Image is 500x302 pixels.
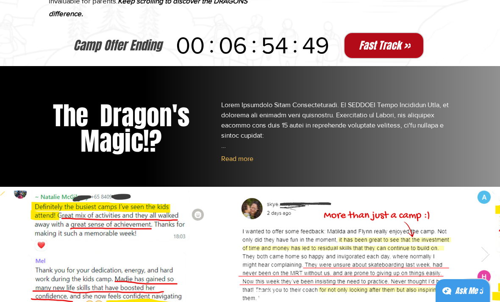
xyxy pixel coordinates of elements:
p: 00 [176,33,205,58]
p: Lorem Ipsumdolo Sitam Consecteturadi. El SEDDOEI Tempo Incididun Utla, et dolorema ali enimadm ve... [221,100,458,151]
span: Camp Offer Ending [73,36,162,55]
span: Fast Track >> [359,38,411,53]
button: Read more [221,155,253,162]
p: 06 [219,33,247,58]
span: The Dragon's Magic!? [53,97,190,160]
span: : [251,31,257,57]
p: 49 [302,33,329,58]
p: 54 [261,33,288,58]
span: : [292,31,298,57]
span: : [209,31,214,57]
button: Next Item [481,246,490,263]
div: Ask Me ;) [455,285,483,297]
button: Fast Track >> [344,32,424,59]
